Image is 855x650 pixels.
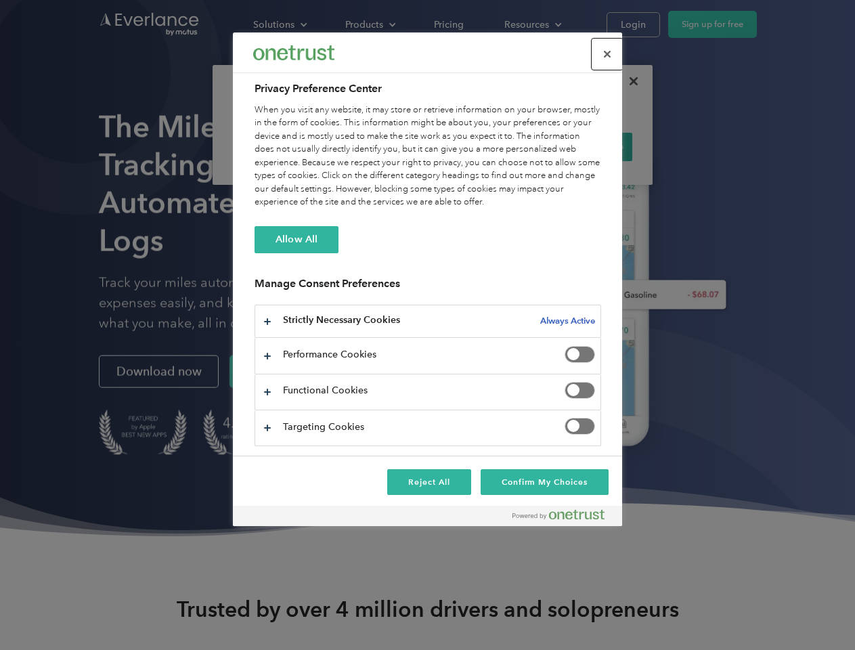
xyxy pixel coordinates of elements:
[253,45,334,60] img: Everlance
[255,104,601,209] div: When you visit any website, it may store or retrieve information on your browser, mostly in the f...
[233,32,622,526] div: Privacy Preference Center
[481,469,609,495] button: Confirm My Choices
[233,32,622,526] div: Preference center
[255,277,601,298] h3: Manage Consent Preferences
[592,39,622,69] button: Close
[253,39,334,66] div: Everlance
[512,509,615,526] a: Powered by OneTrust Opens in a new Tab
[512,509,605,520] img: Powered by OneTrust Opens in a new Tab
[387,469,471,495] button: Reject All
[255,226,338,253] button: Allow All
[255,81,601,97] h2: Privacy Preference Center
